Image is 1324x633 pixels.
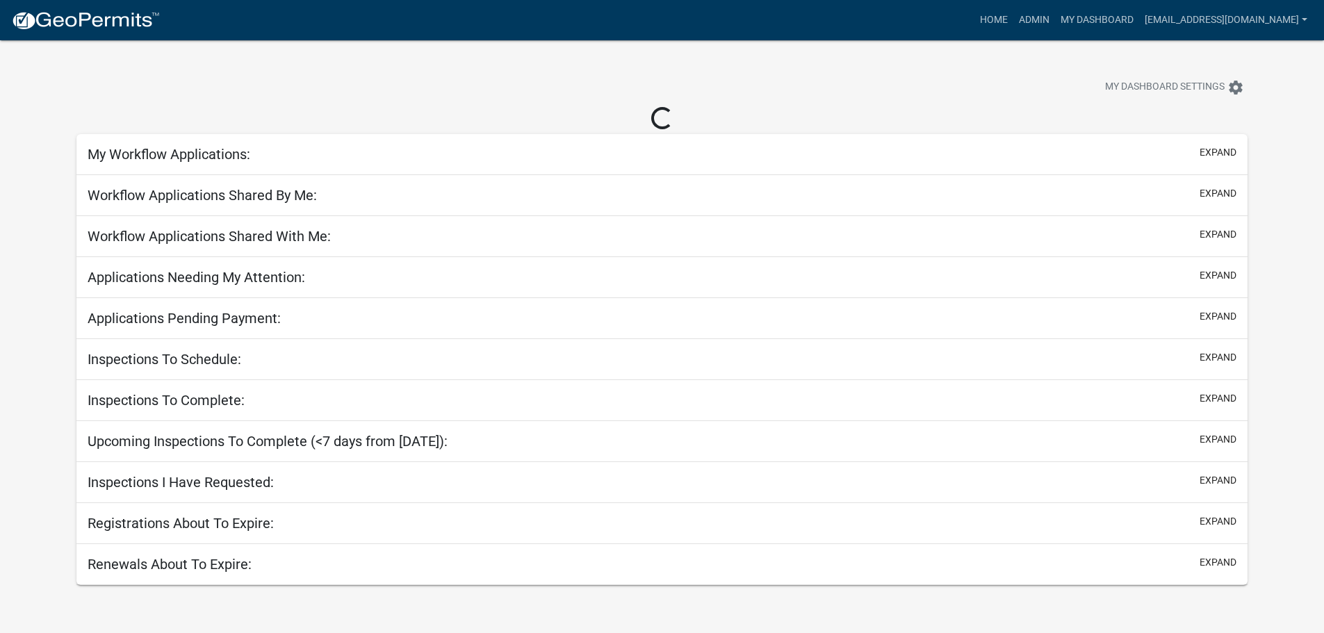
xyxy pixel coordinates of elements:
[1200,473,1236,488] button: expand
[88,351,241,368] h5: Inspections To Schedule:
[1055,7,1139,33] a: My Dashboard
[1200,145,1236,160] button: expand
[1227,79,1244,96] i: settings
[1200,350,1236,365] button: expand
[1139,7,1313,33] a: [EMAIL_ADDRESS][DOMAIN_NAME]
[1094,74,1255,101] button: My Dashboard Settingssettings
[1200,186,1236,201] button: expand
[88,433,448,450] h5: Upcoming Inspections To Complete (<7 days from [DATE]):
[974,7,1013,33] a: Home
[88,187,317,204] h5: Workflow Applications Shared By Me:
[88,228,331,245] h5: Workflow Applications Shared With Me:
[88,146,250,163] h5: My Workflow Applications:
[1105,79,1225,96] span: My Dashboard Settings
[1200,227,1236,242] button: expand
[88,515,274,532] h5: Registrations About To Expire:
[1200,268,1236,283] button: expand
[1200,432,1236,447] button: expand
[88,310,281,327] h5: Applications Pending Payment:
[1200,309,1236,324] button: expand
[88,474,274,491] h5: Inspections I Have Requested:
[88,556,252,573] h5: Renewals About To Expire:
[1200,555,1236,570] button: expand
[88,269,305,286] h5: Applications Needing My Attention:
[1013,7,1055,33] a: Admin
[88,392,245,409] h5: Inspections To Complete:
[1200,391,1236,406] button: expand
[1200,514,1236,529] button: expand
